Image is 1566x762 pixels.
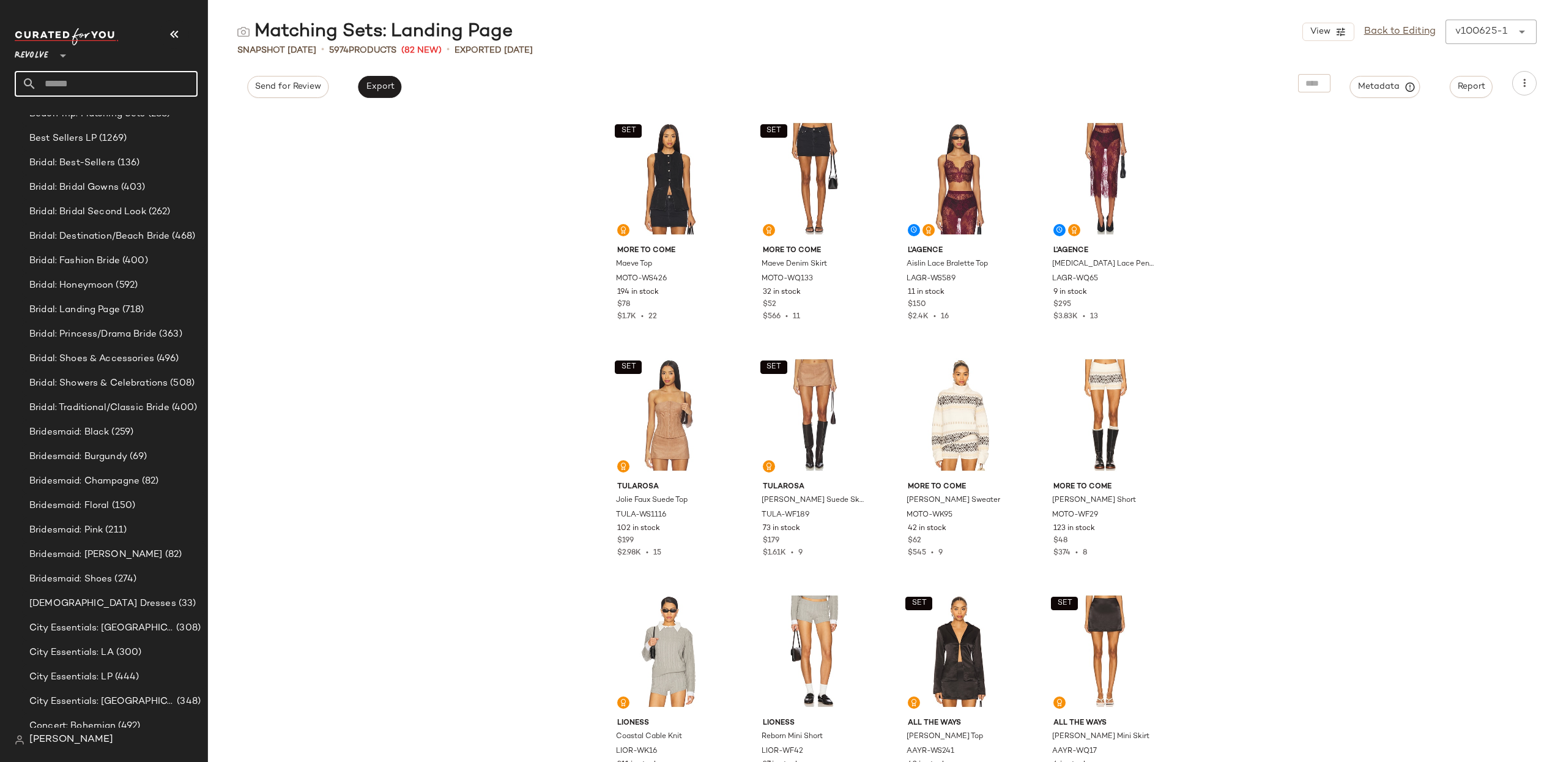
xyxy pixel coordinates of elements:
[907,259,988,270] span: Aislin Lace Bralette Top
[763,245,866,256] span: MORE TO COME
[1071,226,1078,234] img: svg%3e
[760,124,787,138] button: SET
[641,549,653,557] span: •
[616,510,666,521] span: TULA-WS1116
[168,376,195,390] span: (508)
[763,536,779,547] span: $179
[109,425,133,439] span: (259)
[753,589,876,713] img: LIOR-WF42_V1.jpg
[15,735,24,745] img: svg%3e
[29,132,97,146] span: Best Sellers LP
[97,132,127,146] span: (1269)
[29,695,174,709] span: City Essentials: [GEOGRAPHIC_DATA]
[119,181,146,195] span: (403)
[607,353,730,477] img: TULA-WS1116_V1.jpg
[29,670,113,684] span: City Essentials: LP
[114,646,142,660] span: (300)
[103,523,127,537] span: (211)
[1071,549,1083,557] span: •
[1302,23,1354,41] button: View
[616,746,657,757] span: LIOR-WK16
[793,313,800,321] span: 11
[620,363,636,372] span: SET
[762,259,827,270] span: Maeve Denim Skirt
[607,117,730,241] img: MOTO-WS426_V1.jpg
[247,76,328,98] button: Send for Review
[447,43,450,58] span: •
[616,259,652,270] span: Maeve Top
[1052,259,1156,270] span: [MEDICAL_DATA] Lace Pencil Skirt
[169,401,198,415] span: (400)
[1083,549,1087,557] span: 8
[237,20,513,44] div: Matching Sets: Landing Page
[29,376,168,390] span: Bridal: Showers & Celebrations
[636,313,648,321] span: •
[174,621,201,635] span: (308)
[620,463,627,470] img: svg%3e
[908,287,944,298] span: 11 in stock
[781,313,793,321] span: •
[766,127,781,135] span: SET
[127,450,147,464] span: (69)
[763,313,781,321] span: $566
[154,352,179,366] span: (496)
[163,548,182,562] span: (82)
[1053,549,1071,557] span: $374
[120,254,148,268] span: (400)
[29,230,169,244] span: Bridal: Destination/Beach Bride
[908,313,929,321] span: $2.4K
[29,523,103,537] span: Bridesmaid: Pink
[908,536,921,547] span: $62
[113,670,139,684] span: (444)
[365,82,394,92] span: Export
[907,510,952,521] span: MOTO-WK95
[29,156,115,170] span: Bridal: Best-Sellers
[762,495,865,506] span: [PERSON_NAME] Suede Skort
[653,549,661,557] span: 15
[29,499,109,513] span: Bridesmaid: Floral
[29,303,120,317] span: Bridal: Landing Page
[907,746,954,757] span: AAYR-WS241
[616,274,667,285] span: MOTO-WS426
[174,695,201,709] span: (348)
[762,510,809,521] span: TULA-WF189
[254,82,321,92] span: Send for Review
[29,719,116,733] span: Concert: Bohemian
[1052,746,1097,757] span: AAYR-WQ17
[1044,589,1167,713] img: AAYR-WQ17_V1.jpg
[237,44,316,57] span: Snapshot [DATE]
[1053,482,1157,493] span: MORE TO COME
[607,589,730,713] img: LIOR-WK16_V1.jpg
[321,43,324,58] span: •
[120,303,144,317] span: (718)
[616,731,682,742] span: Coastal Cable Knit
[237,26,250,38] img: svg%3e
[617,299,630,310] span: $78
[1053,287,1087,298] span: 9 in stock
[15,28,119,45] img: cfy_white_logo.C9jOOHJF.svg
[1056,699,1063,706] img: svg%3e
[15,42,48,64] span: Revolve
[762,274,813,285] span: MOTO-WQ133
[760,360,787,374] button: SET
[1056,599,1072,608] span: SET
[146,205,171,219] span: (262)
[763,287,801,298] span: 32 in stock
[455,44,533,57] p: Exported [DATE]
[29,205,146,219] span: Bridal: Bridal Second Look
[908,245,1011,256] span: L'AGENCE
[29,278,113,293] span: Bridal: Honeymoon
[1052,510,1098,521] span: MOTO-WF29
[753,353,876,477] img: TULA-WF189_V1.jpg
[798,549,803,557] span: 9
[1053,718,1157,729] span: ALL THE WAYS
[620,699,627,706] img: svg%3e
[615,124,642,138] button: SET
[1455,24,1507,39] div: v100625-1
[1309,27,1330,37] span: View
[1457,82,1485,92] span: Report
[169,230,195,244] span: (468)
[905,597,932,610] button: SET
[617,523,660,534] span: 102 in stock
[29,621,174,635] span: City Essentials: [GEOGRAPHIC_DATA]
